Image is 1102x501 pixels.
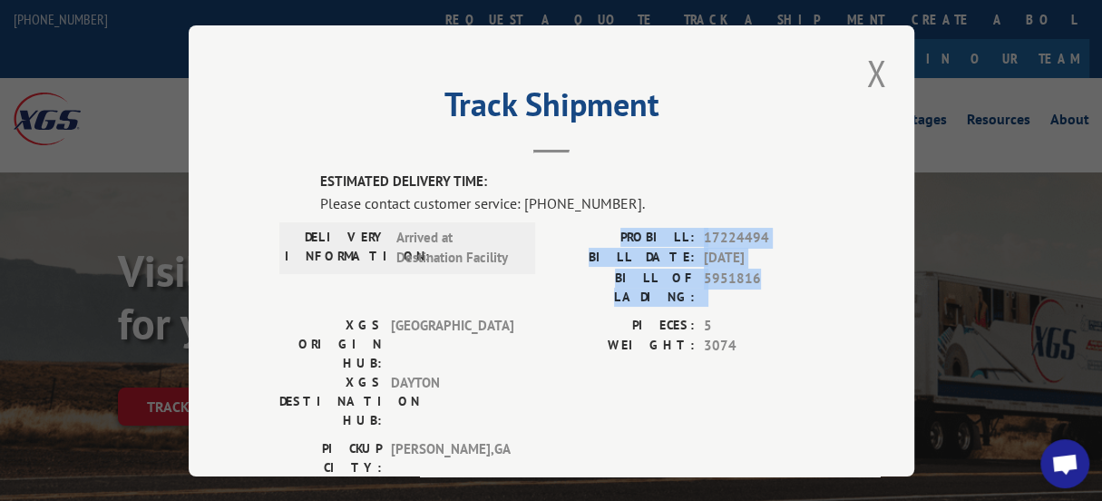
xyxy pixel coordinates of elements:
span: 5 [704,315,824,336]
button: Close modal [861,48,892,98]
h2: Track Shipment [279,92,824,126]
span: [DATE] [704,248,824,269]
a: Open chat [1040,439,1089,488]
div: Please contact customer service: [PHONE_NUMBER]. [320,192,824,213]
label: DELIVERY INFORMATION: [285,227,387,268]
label: PICKUP CITY: [279,438,382,476]
label: ESTIMATED DELIVERY TIME: [320,172,824,192]
label: XGS DESTINATION HUB: [279,372,382,429]
span: [PERSON_NAME] , GA [391,438,513,476]
label: PROBILL: [551,227,695,248]
span: DAYTON [391,372,513,429]
span: 5951816 [704,268,824,306]
span: Arrived at Destination Facility [396,227,519,268]
label: XGS ORIGIN HUB: [279,315,382,372]
span: 3074 [704,336,824,357]
label: PIECES: [551,315,695,336]
label: BILL OF LADING: [551,268,695,306]
span: 17224494 [704,227,824,248]
span: [GEOGRAPHIC_DATA] [391,315,513,372]
label: BILL DATE: [551,248,695,269]
label: WEIGHT: [551,336,695,357]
